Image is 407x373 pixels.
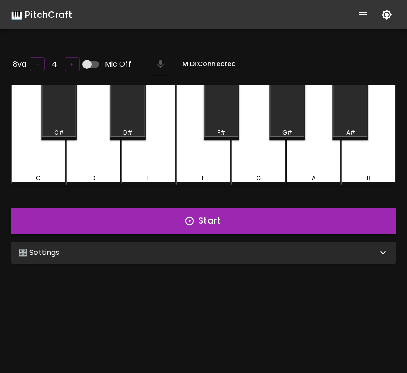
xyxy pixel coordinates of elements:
[65,57,80,72] button: +
[367,174,371,182] div: B
[11,242,396,264] div: 🎛️ Settings
[92,174,95,182] div: D
[13,58,26,71] h6: 8va
[218,129,225,137] div: F#
[11,208,396,234] button: Start
[256,174,261,182] div: G
[282,129,292,137] div: G#
[352,4,374,26] button: show more
[52,58,57,71] h6: 4
[312,174,315,182] div: A
[183,59,236,69] h6: MIDI: Connected
[30,57,45,72] button: –
[36,174,40,182] div: C
[147,174,150,182] div: E
[11,7,72,22] a: 🎹 PitchCraft
[123,129,132,137] div: D#
[202,174,205,182] div: F
[54,129,64,137] div: C#
[105,59,131,70] span: Mic Off
[18,247,60,258] p: 🎛️ Settings
[346,129,355,137] div: A#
